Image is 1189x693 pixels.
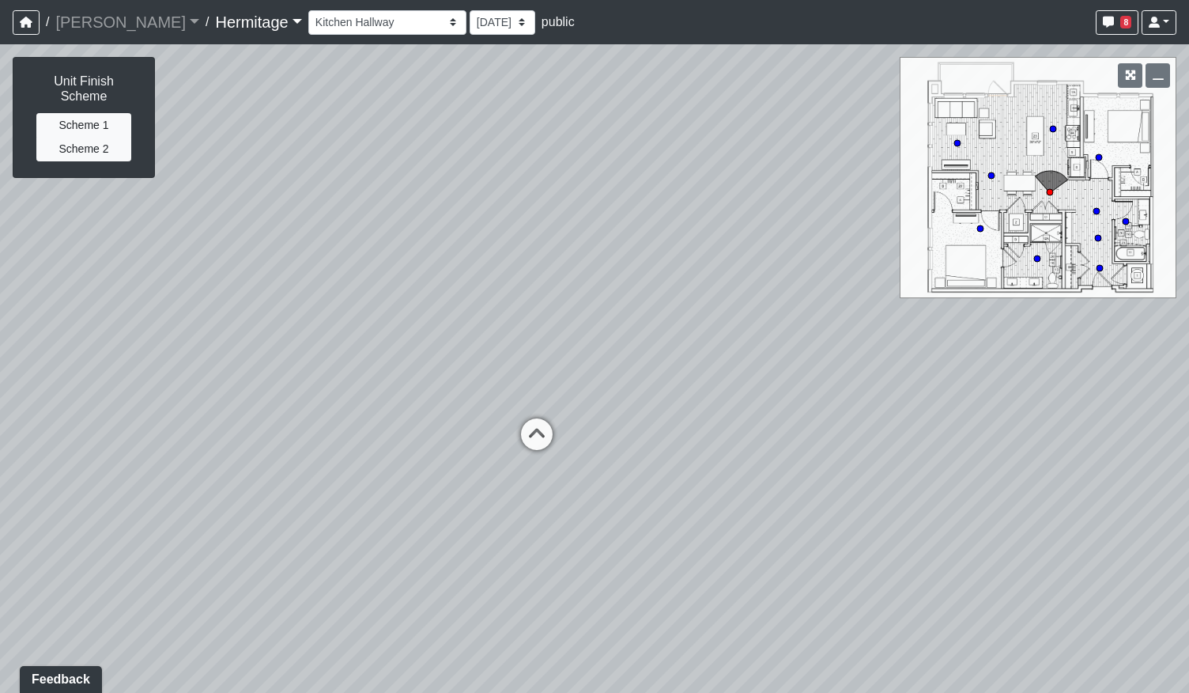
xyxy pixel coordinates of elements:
[542,15,575,28] span: public
[12,661,105,693] iframe: Ybug feedback widget
[1096,10,1138,35] button: 8
[215,6,301,38] a: Hermitage
[36,137,131,161] button: Scheme 2
[199,6,215,38] span: /
[55,6,199,38] a: [PERSON_NAME]
[36,113,131,138] button: Scheme 1
[29,74,138,104] h6: Unit Finish Scheme
[40,6,55,38] span: /
[1120,16,1131,28] span: 8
